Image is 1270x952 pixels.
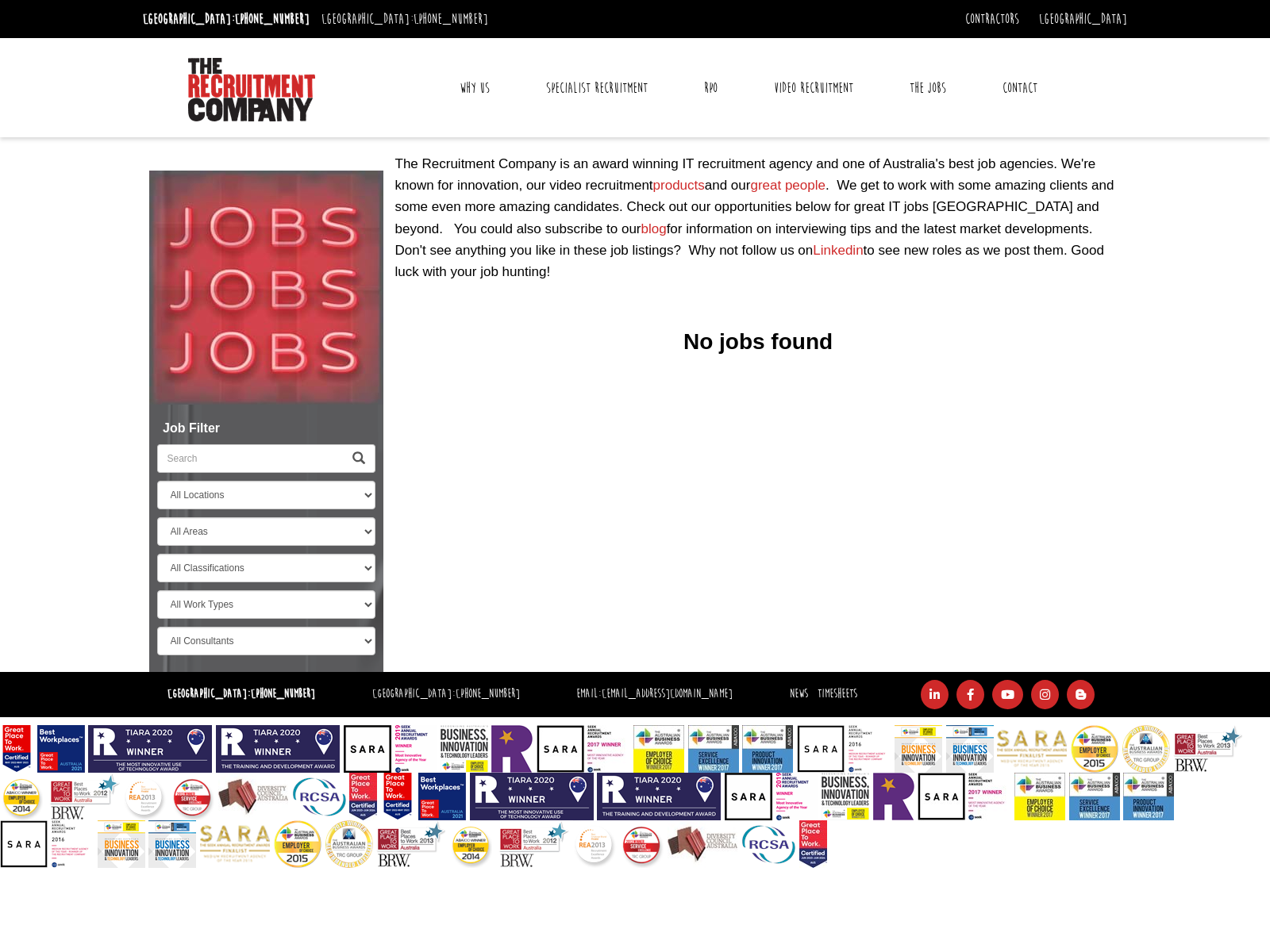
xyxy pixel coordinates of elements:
[991,68,1049,108] a: Contact
[157,444,343,473] input: Search
[534,68,660,108] a: Specialist Recruitment
[692,68,729,108] a: RPO
[395,153,1122,282] p: The Recruitment Company is an award winning IT recruitment agency and one of Australia's best job...
[750,178,825,193] a: great people
[368,683,524,706] li: [GEOGRAPHIC_DATA]:
[251,686,315,701] a: [PHONE_NUMBER]
[898,68,958,108] a: The Jobs
[139,6,314,32] li: [GEOGRAPHIC_DATA]:
[456,686,520,701] a: [PHONE_NUMBER]
[317,6,492,32] li: [GEOGRAPHIC_DATA]:
[395,330,1122,355] h3: No jobs found
[602,686,733,701] a: [EMAIL_ADDRESS][DOMAIN_NAME]
[414,10,488,28] a: [PHONE_NUMBER]
[448,68,502,108] a: Why Us
[818,686,857,701] a: Timesheets
[167,686,315,701] strong: [GEOGRAPHIC_DATA]:
[790,686,808,701] a: News
[157,421,375,436] h5: Job Filter
[813,243,863,258] a: Linkedin
[653,178,705,193] a: products
[188,58,315,121] img: The Recruitment Company
[641,221,667,236] a: blog
[965,10,1019,28] a: Contractors
[762,68,865,108] a: Video Recruitment
[235,10,310,28] a: [PHONE_NUMBER]
[1039,10,1127,28] a: [GEOGRAPHIC_DATA]
[149,171,383,405] img: Jobs, Jobs, Jobs
[572,683,737,706] li: Email:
